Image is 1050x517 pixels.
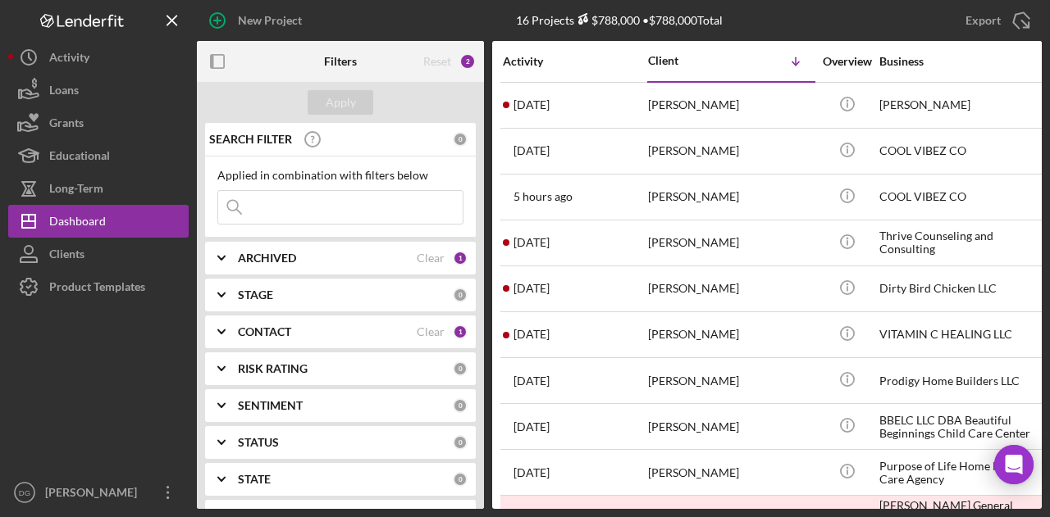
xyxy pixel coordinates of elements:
button: Apply [308,90,373,115]
div: 0 [453,435,468,450]
button: Loans [8,74,189,107]
div: [PERSON_NAME] [648,313,812,356]
time: 2025-08-01 16:01 [514,144,550,157]
div: [PERSON_NAME] [648,129,812,173]
div: VITAMIN C HEALING LLC [879,313,1043,356]
div: Clear [417,325,445,338]
time: 2025-04-02 14:06 [514,282,550,295]
div: [PERSON_NAME] [648,267,812,311]
button: Activity [8,41,189,74]
div: 0 [453,132,468,147]
div: Activity [503,55,646,68]
div: Loans [49,74,79,111]
div: [PERSON_NAME] [648,84,812,127]
div: Product Templates [49,270,145,307]
button: Long-Term [8,172,189,205]
text: DG [19,488,30,497]
div: Thrive Counseling and Consulting [879,221,1043,265]
time: 2025-09-01 18:03 [514,98,550,111]
button: Clients [8,238,189,270]
div: Activity [49,41,89,78]
b: STATUS [238,436,279,449]
button: Dashboard [8,205,189,238]
b: SEARCH FILTER [209,133,292,146]
button: Grants [8,107,189,139]
div: [PERSON_NAME] [41,476,148,513]
div: Clients [49,238,84,274]
button: Product Templates [8,270,189,303]
div: 2 [459,53,476,70]
div: Client [648,54,730,67]
div: 0 [453,361,468,376]
b: ARCHIVED [238,252,296,265]
div: [PERSON_NAME] [648,405,812,448]
div: Dashboard [49,205,106,242]
div: Business [879,55,1043,68]
time: 2025-09-29 18:17 [514,466,550,479]
div: 1 [453,251,468,265]
div: COOL VIBEZ CO [879,129,1043,173]
div: Applied in combination with filters below [217,169,463,182]
time: 2025-09-23 17:00 [514,420,550,433]
div: [PERSON_NAME] [879,84,1043,127]
div: 16 Projects • $788,000 Total [516,13,723,27]
div: COOL VIBEZ CO [879,175,1043,219]
div: 0 [453,398,468,413]
time: 2025-08-22 01:56 [514,236,550,249]
b: STATE [238,473,271,486]
b: SENTIMENT [238,399,303,412]
b: RISK RATING [238,362,308,375]
time: 2025-10-01 21:01 [514,328,550,341]
div: [PERSON_NAME] [648,221,812,265]
b: CONTACT [238,325,291,338]
time: 2025-10-02 12:02 [514,374,550,388]
div: Clear [417,252,445,265]
div: Grants [49,107,84,143]
time: 2025-10-07 10:18 [514,190,573,203]
button: Educational [8,139,189,172]
div: New Project [238,4,302,37]
div: Open Intercom Messenger [994,445,1034,484]
div: 1 [453,324,468,339]
div: [PERSON_NAME] [648,359,812,402]
div: Overview [816,55,878,68]
div: Export [966,4,1001,37]
div: Prodigy Home Builders LLC [879,359,1043,402]
div: [PERSON_NAME] [648,175,812,219]
b: STAGE [238,288,273,302]
button: DG[PERSON_NAME] [8,476,189,509]
div: 0 [453,288,468,302]
div: Reset [423,55,451,68]
div: BBELC LLC DBA Beautiful Beginnings Child Care Center [879,405,1043,448]
div: Dirty Bird Chicken LLC [879,267,1043,311]
b: Filters [324,55,357,68]
div: Long-Term [49,172,103,209]
div: $788,000 [574,13,640,27]
button: Export [949,4,1042,37]
div: 0 [453,472,468,487]
div: Apply [326,90,356,115]
div: Educational [49,139,110,176]
div: [PERSON_NAME] [648,451,812,494]
div: Purpose of Life Home Health Care Agency [879,451,1043,494]
button: New Project [197,4,318,37]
